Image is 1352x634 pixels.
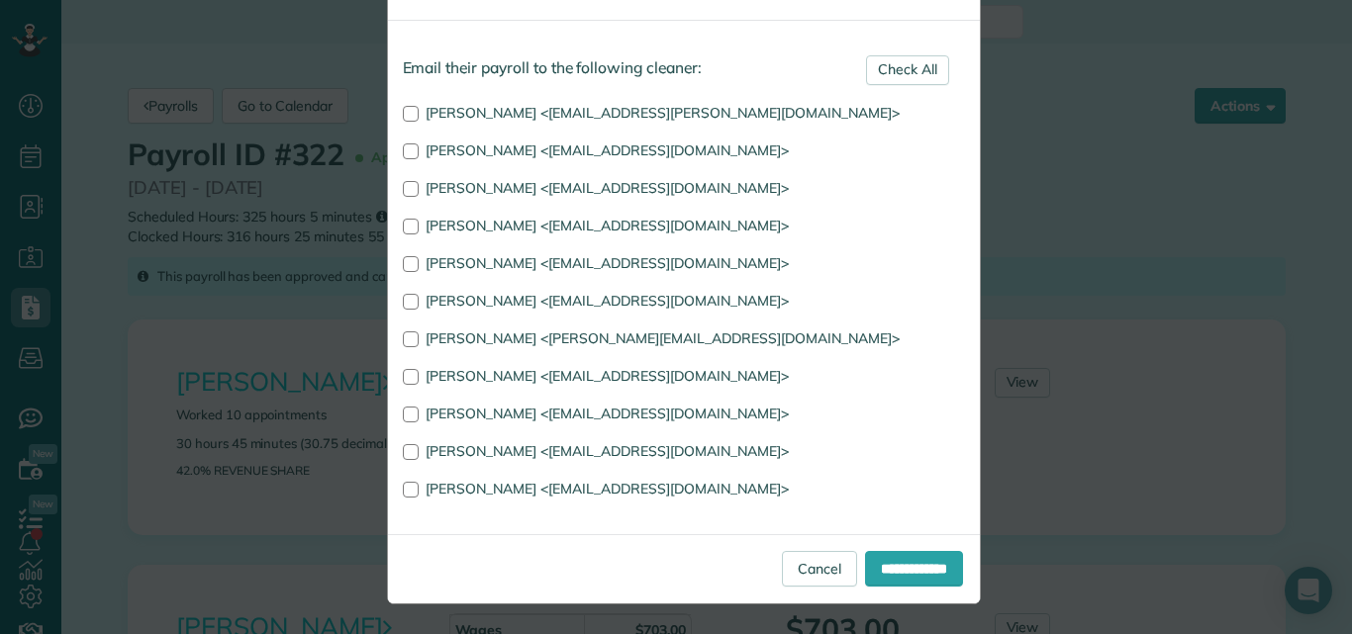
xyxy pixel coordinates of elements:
[426,141,789,159] span: [PERSON_NAME] <[EMAIL_ADDRESS][DOMAIN_NAME]>
[866,55,949,85] a: Check All
[426,292,789,310] span: [PERSON_NAME] <[EMAIL_ADDRESS][DOMAIN_NAME]>
[403,59,965,76] h4: Email their payroll to the following cleaner:
[426,367,789,385] span: [PERSON_NAME] <[EMAIL_ADDRESS][DOMAIN_NAME]>
[426,480,789,498] span: [PERSON_NAME] <[EMAIL_ADDRESS][DOMAIN_NAME]>
[426,329,900,347] span: [PERSON_NAME] <[PERSON_NAME][EMAIL_ADDRESS][DOMAIN_NAME]>
[426,217,789,234] span: [PERSON_NAME] <[EMAIL_ADDRESS][DOMAIN_NAME]>
[426,179,789,197] span: [PERSON_NAME] <[EMAIL_ADDRESS][DOMAIN_NAME]>
[426,104,900,122] span: [PERSON_NAME] <[EMAIL_ADDRESS][PERSON_NAME][DOMAIN_NAME]>
[426,442,789,460] span: [PERSON_NAME] <[EMAIL_ADDRESS][DOMAIN_NAME]>
[426,405,789,422] span: [PERSON_NAME] <[EMAIL_ADDRESS][DOMAIN_NAME]>
[782,551,857,587] a: Cancel
[426,254,789,272] span: [PERSON_NAME] <[EMAIL_ADDRESS][DOMAIN_NAME]>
